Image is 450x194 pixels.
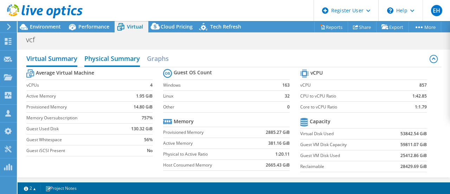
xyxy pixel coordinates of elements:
b: Average Virtual Machine [36,69,94,76]
b: 2665.43 GiB [266,162,290,169]
label: Core to vCPU Ratio [300,104,393,111]
b: 14.80 GiB [134,104,153,111]
b: 1:1.79 [415,104,427,111]
label: Active Memory [163,140,250,147]
label: Physical to Active Ratio [163,151,250,158]
b: 25412.86 GiB [400,152,427,159]
b: Guest OS Count [174,69,212,76]
label: Windows [163,82,273,89]
b: 0 [287,104,290,111]
label: Other [163,104,273,111]
a: Share [348,21,377,32]
a: More [409,21,441,32]
b: 1:42.85 [412,93,427,100]
b: 1:20.11 [275,151,290,158]
b: 857 [419,82,427,89]
b: 381.16 GiB [268,140,290,147]
label: Guest iSCSI Present [26,147,122,154]
label: Provisioned Memory [163,129,250,136]
b: 2885.27 GiB [266,129,290,136]
b: 757% [142,114,153,121]
label: Active Memory [26,93,122,100]
span: Virtual [127,23,143,30]
label: Guest VM Disk Capacity [300,141,383,148]
a: Reports [314,21,348,32]
b: 53842.54 GiB [400,130,427,137]
span: Cloud Pricing [161,23,193,30]
b: 32 [285,93,290,100]
a: Export [376,21,409,32]
b: No [147,147,153,154]
label: Guest Used Disk [26,125,122,132]
b: 130.32 GiB [131,125,153,132]
b: Capacity [310,118,330,125]
h1: vcf [23,36,46,44]
label: Provisioned Memory [26,104,122,111]
label: Host Consumed Memory [163,162,250,169]
label: Guest VM Disk Used [300,152,383,159]
svg: \n [387,7,393,14]
b: 56% [144,136,153,143]
b: 163 [282,82,290,89]
label: Memory Oversubscription [26,114,122,121]
b: 4 [150,82,153,89]
h2: Virtual Summary [26,51,77,67]
span: Tech Refresh [210,23,241,30]
label: vCPUs [26,82,122,89]
span: Performance [78,23,109,30]
label: Virtual Disk Used [300,130,383,137]
label: CPU to vCPU Ratio [300,93,393,100]
label: Reclaimable [300,163,383,170]
b: vCPU [310,69,323,76]
label: Linux [163,93,273,100]
h2: Graphs [147,51,169,65]
b: Memory [174,118,194,125]
h2: Physical Summary [84,51,140,67]
b: 59811.07 GiB [400,141,427,148]
span: EH [431,5,442,16]
label: Guest Whitespace [26,136,122,143]
a: 2 [19,184,41,193]
b: 28429.69 GiB [400,163,427,170]
label: vCPU [300,82,393,89]
span: Environment [30,23,61,30]
b: 1.95 GiB [136,93,153,100]
a: Project Notes [40,184,82,193]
